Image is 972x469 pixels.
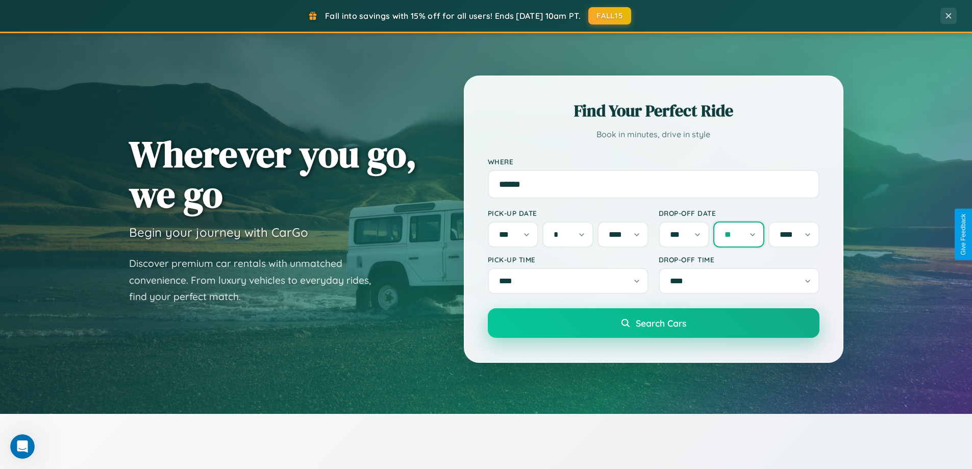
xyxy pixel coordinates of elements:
label: Drop-off Date [659,209,819,217]
p: Book in minutes, drive in style [488,127,819,142]
span: Search Cars [636,317,686,329]
label: Pick-up Date [488,209,649,217]
label: Drop-off Time [659,255,819,264]
p: Discover premium car rentals with unmatched convenience. From luxury vehicles to everyday rides, ... [129,255,384,305]
label: Where [488,157,819,166]
h1: Wherever you go, we go [129,134,417,214]
h3: Begin your journey with CarGo [129,225,308,240]
iframe: Intercom live chat [10,434,35,459]
button: Search Cars [488,308,819,338]
h2: Find Your Perfect Ride [488,100,819,122]
label: Pick-up Time [488,255,649,264]
button: FALL15 [588,7,631,24]
div: Give Feedback [960,214,967,255]
span: Fall into savings with 15% off for all users! Ends [DATE] 10am PT. [325,11,581,21]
